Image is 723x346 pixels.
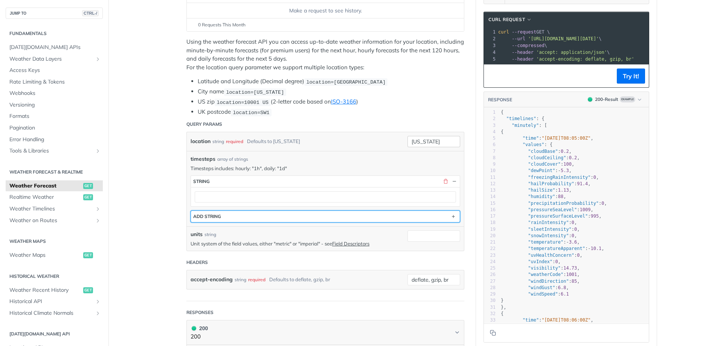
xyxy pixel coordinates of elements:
span: : , [501,253,583,258]
span: 1009 [580,207,591,212]
span: : , [501,194,566,199]
span: 0 [574,227,577,232]
span: '[URL][DOMAIN_NAME][DATE]' [528,36,599,41]
div: string [204,231,216,238]
a: Historical APIShow subpages for Historical API [6,296,103,307]
button: JUMP TOCTRL-/ [6,8,103,19]
button: Hide [451,178,458,185]
span: Pagination [9,124,101,132]
div: 32 [484,311,496,317]
li: City name [198,87,464,96]
div: Make a request to see history. [190,7,461,15]
span: "dewPoint" [528,168,555,173]
span: get [83,252,93,258]
span: } [501,298,503,303]
span: { [501,129,503,134]
button: Show subpages for Tools & Libraries [95,148,101,154]
span: "rainIntensity" [528,220,569,225]
button: Show subpages for Weather Timelines [95,206,101,212]
span: : , [501,181,591,186]
div: 22 [484,245,496,252]
span: location=[GEOGRAPHIC_DATA] [306,79,386,85]
span: "snowIntensity" [528,233,569,238]
span: "hailSize" [528,187,555,193]
span: Rate Limiting & Tokens [9,78,101,86]
div: 21 [484,239,496,245]
span: 995 [590,213,599,219]
span: 1001 [566,272,577,277]
span: "precipitationProbability" [528,201,599,206]
span: "minutely" [512,123,539,128]
button: Copy to clipboard [488,327,498,338]
div: 19 [484,226,496,233]
span: 5.3 [561,168,569,173]
li: UK postcode [198,108,464,116]
span: : , [501,175,599,180]
span: "cloudBase" [528,149,558,154]
h2: [DATE][DOMAIN_NAME] API [6,331,103,337]
span: Weather Maps [9,251,81,259]
span: \ [498,36,602,41]
span: "freezingRainIntensity" [528,175,590,180]
a: Access Keys [6,65,103,76]
span: "windSpeed" [528,291,558,297]
span: 200 [192,326,196,331]
span: : , [501,201,607,206]
div: required [226,136,243,147]
a: Rate Limiting & Tokens [6,76,103,88]
a: Field Descriptors [332,241,369,247]
span: "windGust" [528,285,555,290]
span: "weatherCode" [528,272,563,277]
span: "values" [523,142,545,147]
span: "uvHealthConcern" [528,253,574,258]
span: Access Keys [9,67,101,74]
button: Show subpages for Historical API [95,299,101,305]
div: 17 [484,213,496,219]
span: Weather Timelines [9,205,93,213]
span: "humidity" [528,194,555,199]
span: 3.6 [569,239,577,245]
span: : [ [501,123,547,128]
div: 5 [484,135,496,142]
label: units [191,230,203,238]
button: Copy to clipboard [488,70,498,82]
span: : , [501,136,593,141]
span: "windDirection" [528,279,569,284]
label: location [191,136,210,147]
h2: Weather Forecast & realtime [6,169,103,175]
span: 'accept: application/json' [536,50,607,55]
div: 1 [484,29,497,35]
p: Unit system of the field values, either "metric" or "imperial" - see [191,240,404,247]
div: Defaults to deflate, gzip, br [269,274,330,285]
button: RESPONSE [488,96,513,104]
div: 20 [484,233,496,239]
span: : , [501,265,580,271]
div: ADD string [193,213,221,219]
span: : , [501,168,572,173]
span: --request [512,29,536,35]
div: 27 [484,278,496,285]
span: 14.73 [563,265,577,271]
span: : , [501,207,593,212]
button: Show subpages for Weather on Routes [95,218,101,224]
div: string [235,274,246,285]
span: \ [498,50,610,55]
div: array of strings [217,156,248,163]
span: "uvIndex" [528,259,552,264]
span: { [501,110,503,115]
span: "hailProbability" [528,181,574,186]
div: 16 [484,207,496,213]
span: location=10001 US [217,99,268,105]
span: : , [501,213,601,219]
span: : , [501,317,593,323]
div: 28 [484,285,496,291]
span: 100 [563,162,572,167]
button: string [191,176,460,187]
a: Historical Climate NormalsShow subpages for Historical Climate Normals [6,308,103,319]
div: 9 [484,161,496,168]
div: 3 [484,122,496,129]
div: 11 [484,174,496,181]
a: ISO-3166 [331,98,356,105]
span: : { [501,116,545,121]
p: Using the weather forecast API you can access up-to-date weather information for your location, i... [186,38,464,72]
